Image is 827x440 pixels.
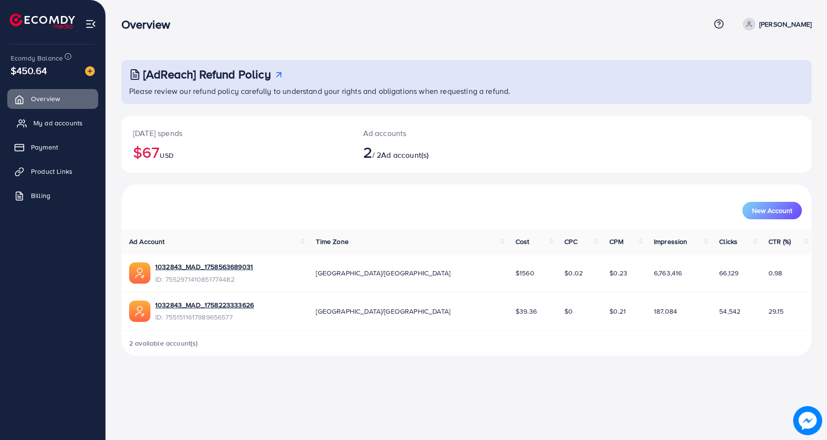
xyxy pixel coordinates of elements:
span: $39.36 [516,306,537,316]
p: Ad accounts [363,127,513,139]
span: 66,129 [719,268,738,278]
span: 6,763,416 [654,268,682,278]
span: USD [160,151,173,160]
span: ID: 7551511617989656577 [155,312,254,322]
span: Impression [654,237,688,246]
span: ID: 7552971410851774482 [155,274,253,284]
p: [PERSON_NAME] [759,18,812,30]
span: Cost [516,237,530,246]
span: Ad account(s) [381,150,428,160]
a: [PERSON_NAME] [739,18,812,30]
img: menu [85,18,96,30]
a: 1032843_MAD_1758223333626 [155,300,254,310]
span: 0.98 [768,268,783,278]
h2: $67 [133,143,340,161]
h2: / 2 [363,143,513,161]
span: New Account [752,207,792,214]
img: ic-ads-acc.e4c84228.svg [129,301,150,322]
img: logo [10,14,75,29]
a: Product Links [7,162,98,181]
span: 2 available account(s) [129,338,198,348]
p: Please review our refund policy carefully to understand your rights and obligations when requesti... [129,85,806,97]
span: $0 [564,306,573,316]
h3: Overview [121,17,178,31]
button: New Account [742,202,802,219]
h3: [AdReach] Refund Policy [143,67,271,81]
a: Payment [7,137,98,157]
a: My ad accounts [7,113,98,133]
span: Billing [31,191,50,200]
span: 2 [363,141,372,163]
span: Product Links [31,167,73,176]
span: Clicks [719,237,738,246]
a: Billing [7,186,98,205]
span: [GEOGRAPHIC_DATA]/[GEOGRAPHIC_DATA] [316,306,450,316]
span: $0.21 [609,306,626,316]
span: 54,542 [719,306,740,316]
img: image [85,66,95,76]
span: Time Zone [316,237,348,246]
span: $0.02 [564,268,583,278]
span: CPC [564,237,577,246]
span: 29.15 [768,306,784,316]
a: Overview [7,89,98,108]
span: $1560 [516,268,534,278]
span: Overview [31,94,60,104]
p: [DATE] spends [133,127,340,139]
a: 1032843_MAD_1758563689031 [155,262,253,272]
span: Ecomdy Balance [11,53,63,63]
span: Payment [31,142,58,152]
span: $450.64 [11,63,47,77]
img: image [793,406,822,435]
img: ic-ads-acc.e4c84228.svg [129,262,150,284]
span: [GEOGRAPHIC_DATA]/[GEOGRAPHIC_DATA] [316,268,450,278]
span: CPM [609,237,623,246]
span: My ad accounts [33,118,83,128]
span: 187,084 [654,306,677,316]
span: $0.23 [609,268,627,278]
span: Ad Account [129,237,165,246]
span: CTR (%) [768,237,791,246]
